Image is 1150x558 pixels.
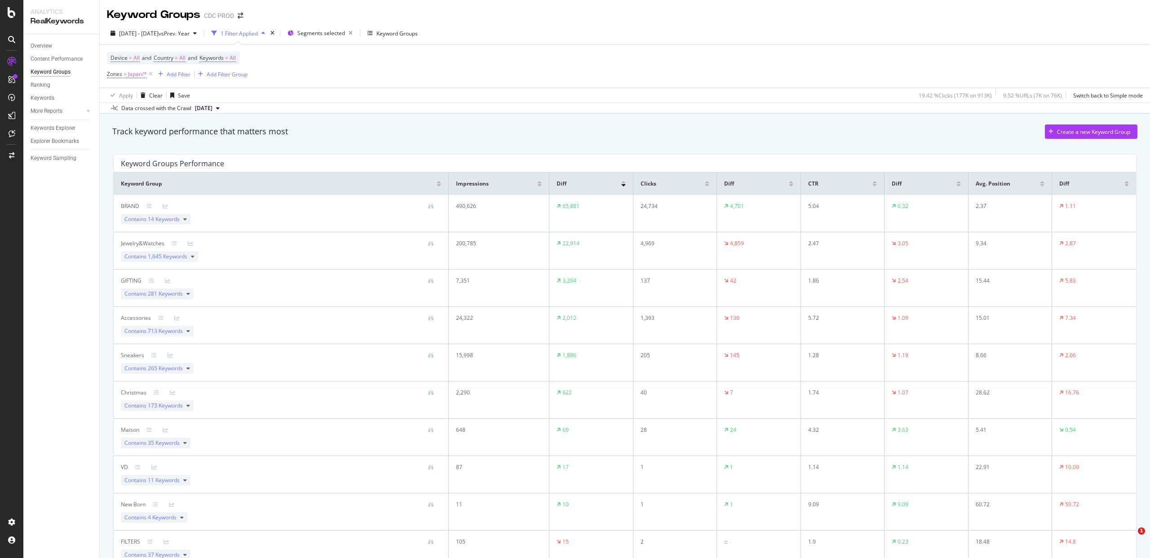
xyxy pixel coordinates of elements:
[142,54,151,62] span: and
[159,30,190,37] span: vs Prev. Year
[562,538,569,546] div: 15
[31,154,76,163] div: Keyword Sampling
[133,52,140,64] span: All
[808,426,870,434] div: 4.32
[31,124,75,133] div: Keywords Explorer
[641,202,703,210] div: 24,734
[208,26,269,40] button: 1 Filter Applied
[976,239,1038,248] div: 9.34
[557,180,566,188] span: Diff
[204,11,234,20] div: CDC PROD
[976,277,1038,285] div: 15.44
[124,439,180,447] span: Contains
[121,389,146,397] div: Christmas
[641,389,703,397] div: 40
[456,500,533,509] div: 11
[976,314,1038,322] div: 15.01
[1065,426,1076,434] div: 0.54
[155,69,190,80] button: Add Filter
[188,54,197,62] span: and
[898,389,908,397] div: 1.07
[230,52,236,64] span: All
[107,70,122,78] span: Zones
[148,364,183,372] span: 265 Keywords
[31,80,93,90] a: Ranking
[124,364,183,372] span: Contains
[456,277,533,285] div: 7,351
[641,239,703,248] div: 4,969
[225,54,228,62] span: =
[178,92,190,99] div: Save
[124,514,177,522] span: Contains
[121,180,162,188] span: Keyword Group
[1065,314,1076,322] div: 7.34
[1138,527,1145,535] span: 1
[148,514,177,521] span: 4 Keywords
[898,500,908,509] div: 9.09
[562,239,579,248] div: 22,914
[284,26,356,40] button: Segments selected
[976,426,1038,434] div: 5.41
[641,463,703,471] div: 1
[119,30,159,37] span: [DATE] - [DATE]
[641,314,703,322] div: 1,393
[562,426,569,434] div: 69
[154,54,173,62] span: Country
[124,327,183,335] span: Contains
[976,463,1038,471] div: 22.91
[976,500,1038,509] div: 60.72
[148,215,180,223] span: 14 Keywords
[376,30,418,37] div: Keyword Groups
[195,69,248,80] button: Add Filter Group
[456,202,533,210] div: 490,626
[730,277,736,285] div: 42
[562,277,576,285] div: 3,294
[121,538,140,546] div: FILTERS
[148,402,183,409] span: 173 Keywords
[808,463,870,471] div: 1.14
[191,103,223,114] button: [DATE]
[148,439,180,447] span: 35 Keywords
[297,29,345,37] span: Segments selected
[976,202,1038,210] div: 2.37
[128,68,147,80] span: Japan/*
[456,538,533,546] div: 105
[724,180,734,188] span: Diff
[148,476,180,484] span: 11 Keywords
[107,26,200,40] button: [DATE] - [DATE]vsPrev. Year
[976,351,1038,359] div: 8.66
[112,126,288,137] div: Track keyword performance that matters most
[121,351,144,359] div: Sneakers
[1065,538,1076,546] div: 14.8
[31,93,93,103] a: Keywords
[1119,527,1141,549] iframe: Intercom live chat
[456,426,533,434] div: 648
[898,202,908,210] div: 0.32
[898,277,908,285] div: 2.54
[31,137,93,146] a: Explorer Bookmarks
[562,314,576,322] div: 2,012
[898,314,908,322] div: 1.09
[149,92,163,99] div: Clear
[221,30,258,37] div: 1 Filter Applied
[730,239,744,248] div: 4,859
[207,71,248,78] div: Add Filter Group
[898,426,908,434] div: 3.63
[148,252,187,260] span: 1,645 Keywords
[124,476,180,484] span: Contains
[730,389,733,397] div: 7
[641,538,703,546] div: 2
[919,92,992,99] div: 19.42 % Clicks ( 177K on 913K )
[808,389,870,397] div: 1.74
[724,541,728,544] img: Equal
[1065,463,1079,471] div: 10.09
[121,159,224,168] div: Keyword Groups Performance
[119,92,133,99] div: Apply
[808,500,870,509] div: 9.09
[148,290,183,297] span: 281 Keywords
[31,106,84,116] a: More Reports
[730,500,733,509] div: 1
[31,54,93,64] a: Content Performance
[1045,124,1137,139] button: Create a new Keyword Group
[730,426,736,434] div: 24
